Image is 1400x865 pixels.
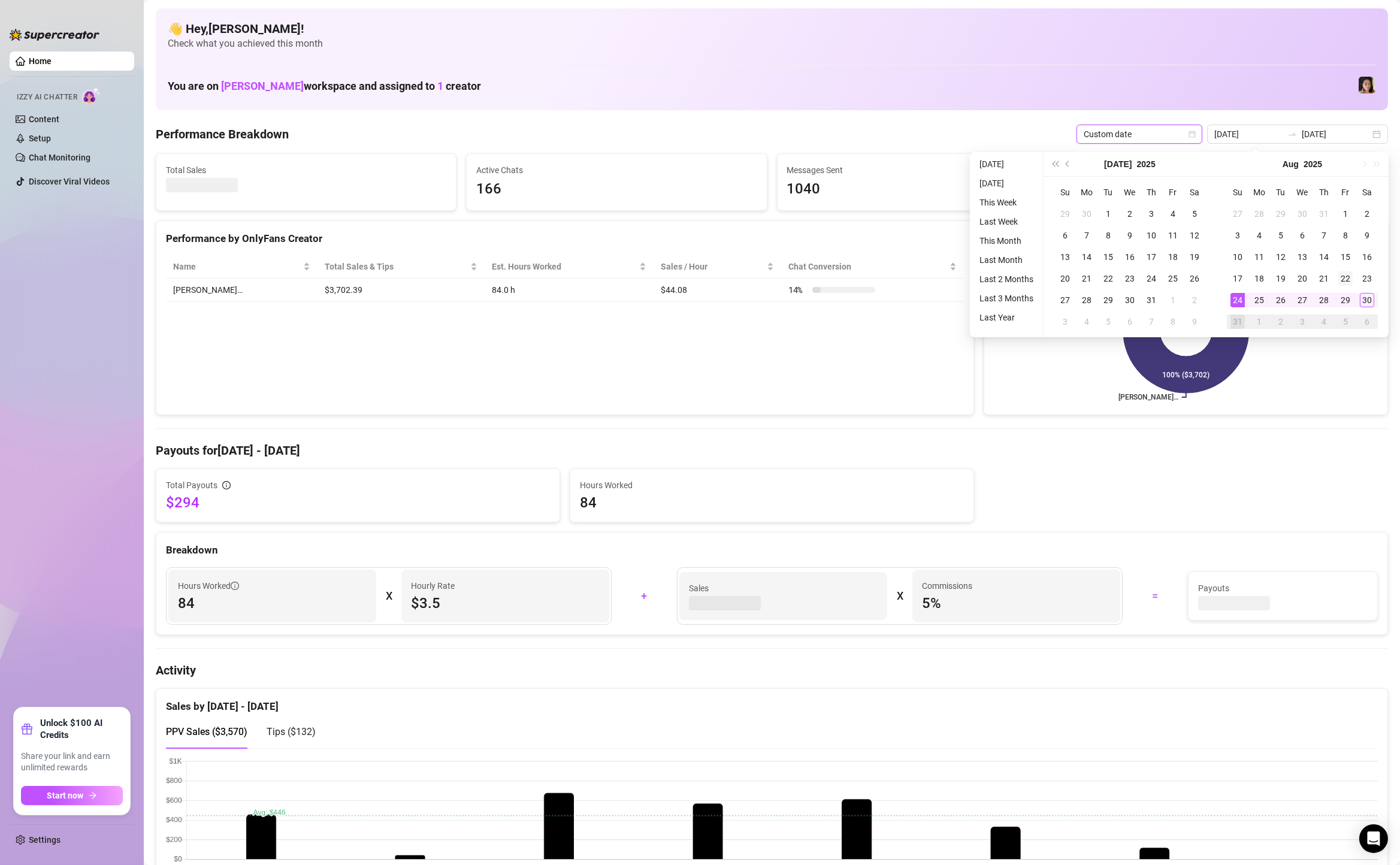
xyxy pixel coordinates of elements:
[1166,314,1180,329] div: 8
[1119,182,1141,203] th: We
[1227,225,1248,246] td: 2025-08-03
[1360,207,1374,221] div: 2
[1274,250,1288,264] div: 12
[166,542,1378,558] div: Breakdown
[178,594,367,613] span: 84
[1166,228,1180,243] div: 11
[1184,182,1205,203] th: Sa
[1184,268,1205,289] td: 2025-07-26
[1189,131,1196,138] span: calendar
[1317,228,1331,243] div: 7
[1338,293,1353,307] div: 29
[1252,250,1266,264] div: 11
[1123,271,1137,286] div: 23
[1184,289,1205,311] td: 2025-08-02
[1274,314,1288,329] div: 2
[1356,182,1378,203] th: Sa
[1248,182,1270,203] th: Mo
[1184,311,1205,332] td: 2025-08-09
[1360,314,1374,329] div: 6
[1097,182,1119,203] th: Tu
[492,260,637,273] div: Est. Hours Worked
[1230,271,1245,286] div: 17
[1101,228,1115,243] div: 8
[1270,182,1292,203] th: Tu
[1359,824,1388,853] div: Open Intercom Messenger
[1144,271,1159,286] div: 24
[1076,225,1097,246] td: 2025-07-07
[580,479,964,492] span: Hours Worked
[1252,314,1266,329] div: 1
[1313,268,1335,289] td: 2025-08-21
[166,279,318,302] td: [PERSON_NAME]…
[10,29,99,41] img: logo-BBDzfeDw.svg
[1295,207,1310,221] div: 30
[166,493,550,512] span: $294
[1141,311,1162,332] td: 2025-08-07
[922,579,972,592] article: Commissions
[21,723,33,735] span: gift
[1119,246,1141,268] td: 2025-07-16
[1141,203,1162,225] td: 2025-07-03
[168,80,481,93] h1: You are on workspace and assigned to creator
[1227,203,1248,225] td: 2025-07-27
[787,178,1068,201] span: 1040
[1227,246,1248,268] td: 2025-08-10
[1048,152,1062,176] button: Last year (Control + left)
[1248,289,1270,311] td: 2025-08-25
[1198,582,1368,595] span: Payouts
[1292,268,1313,289] td: 2025-08-20
[1123,293,1137,307] div: 30
[1144,293,1159,307] div: 31
[1119,225,1141,246] td: 2025-07-09
[1248,268,1270,289] td: 2025-08-18
[267,726,316,737] span: Tips ( $132 )
[29,56,52,66] a: Home
[1144,314,1159,329] div: 7
[1252,228,1266,243] div: 4
[1054,225,1076,246] td: 2025-07-06
[1295,250,1310,264] div: 13
[975,176,1038,190] li: [DATE]
[922,594,1111,613] span: 5 %
[1187,271,1202,286] div: 26
[1360,250,1374,264] div: 16
[897,586,903,606] div: X
[1119,289,1141,311] td: 2025-07-30
[325,260,468,273] span: Total Sales & Tips
[166,479,217,492] span: Total Payouts
[1187,314,1202,329] div: 9
[1283,152,1299,176] button: Choose a month
[1356,203,1378,225] td: 2025-08-02
[1230,207,1245,221] div: 27
[231,582,239,590] span: info-circle
[975,195,1038,210] li: This Week
[1076,182,1097,203] th: Mo
[156,126,289,143] h4: Performance Breakdown
[1080,271,1094,286] div: 21
[1162,289,1184,311] td: 2025-08-01
[1295,228,1310,243] div: 6
[1292,182,1313,203] th: We
[1338,250,1353,264] div: 15
[975,214,1038,229] li: Last Week
[975,272,1038,286] li: Last 2 Months
[437,80,443,92] span: 1
[1054,311,1076,332] td: 2025-08-03
[1141,268,1162,289] td: 2025-07-24
[1274,207,1288,221] div: 29
[1248,311,1270,332] td: 2025-09-01
[1335,225,1356,246] td: 2025-08-08
[788,260,947,273] span: Chat Conversion
[1054,246,1076,268] td: 2025-07-13
[1058,293,1072,307] div: 27
[1076,311,1097,332] td: 2025-08-04
[411,579,455,592] article: Hourly Rate
[654,279,781,302] td: $44.08
[1270,311,1292,332] td: 2025-09-02
[975,234,1038,248] li: This Month
[173,260,301,273] span: Name
[1062,152,1075,176] button: Previous month (PageUp)
[1356,225,1378,246] td: 2025-08-09
[1360,293,1374,307] div: 30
